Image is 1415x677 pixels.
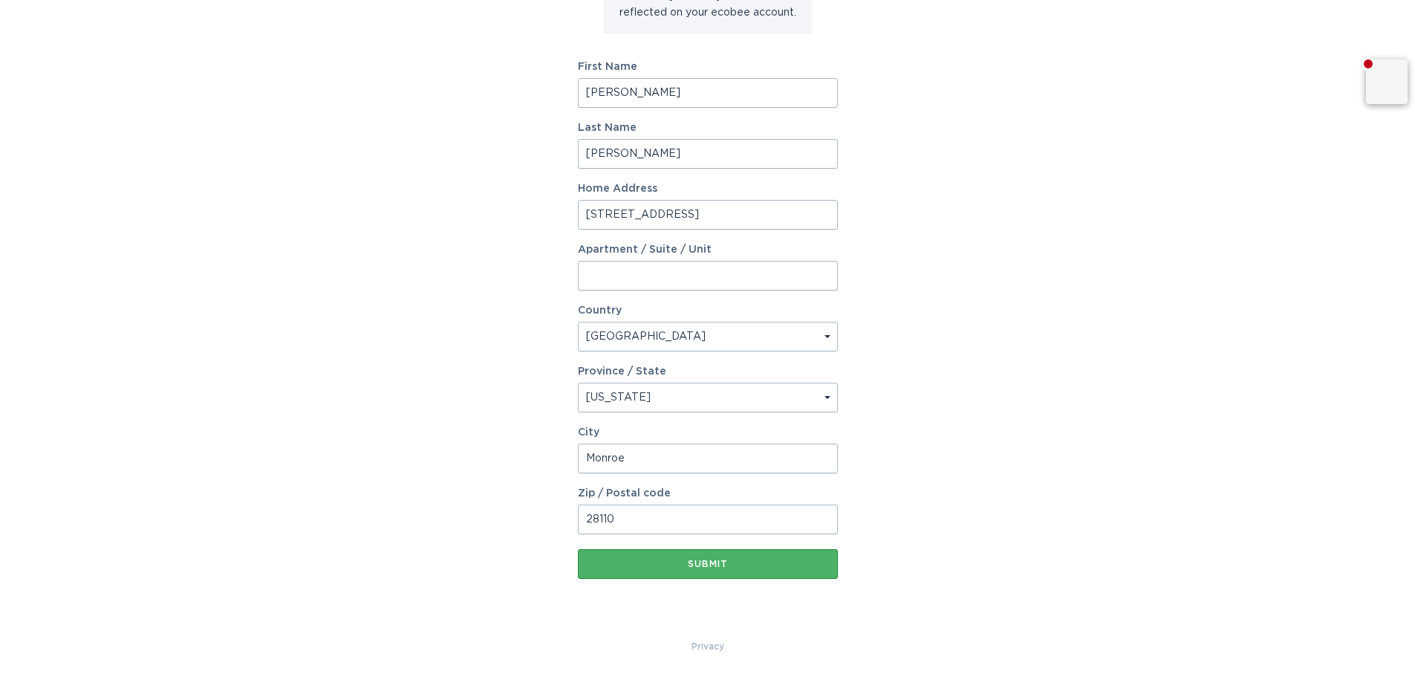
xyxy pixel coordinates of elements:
label: Home Address [578,184,838,194]
label: Province / State [578,366,666,377]
label: Country [578,305,622,316]
label: City [578,427,838,438]
label: First Name [578,62,838,72]
div: Submit [585,560,830,569]
label: Zip / Postal code [578,488,838,499]
a: Privacy Policy & Terms of Use [692,638,724,655]
label: Last Name [578,123,838,133]
button: Submit [578,549,838,579]
label: Apartment / Suite / Unit [578,244,838,255]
